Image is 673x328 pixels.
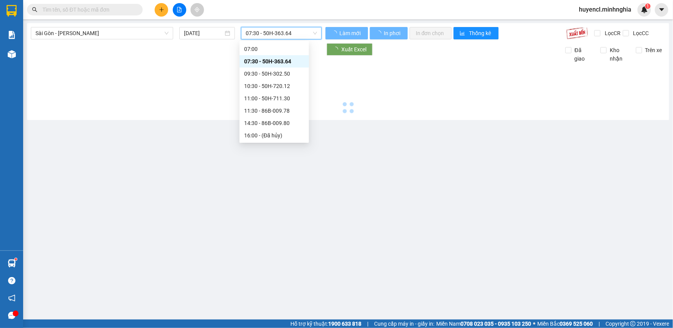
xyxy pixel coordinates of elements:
[436,320,531,328] span: Miền Nam
[173,3,186,17] button: file-add
[374,320,434,328] span: Cung cấp máy in - giấy in:
[460,30,466,37] span: bar-chart
[32,7,37,12] span: search
[410,27,452,39] button: In đơn chọn
[290,320,361,328] span: Hỗ trợ kỹ thuật:
[599,320,600,328] span: |
[376,30,383,36] span: loading
[658,6,665,13] span: caret-down
[35,27,169,39] span: Sài Gòn - Phan Rí
[327,43,373,56] button: Xuất Excel
[332,30,338,36] span: loading
[370,27,408,39] button: In phơi
[642,46,665,54] span: Trên xe
[8,31,16,39] img: solution-icon
[177,7,182,12] span: file-add
[454,27,499,39] button: bar-chartThống kê
[8,50,16,58] img: warehouse-icon
[341,45,366,54] span: Xuất Excel
[645,3,651,9] sup: 1
[630,29,650,37] span: Lọc CC
[191,3,204,17] button: aim
[246,27,317,39] span: 07:30 - 50H-363.64
[333,47,341,52] span: loading
[42,5,133,14] input: Tìm tên, số ĐT hoặc mã đơn
[602,29,622,37] span: Lọc CR
[533,322,535,325] span: ⚪️
[646,3,649,9] span: 1
[572,46,595,63] span: Đã giao
[560,321,593,327] strong: 0369 525 060
[339,29,362,37] span: Làm mới
[469,29,493,37] span: Thống kê
[630,321,636,326] span: copyright
[8,277,15,284] span: question-circle
[8,294,15,302] span: notification
[8,312,15,319] span: message
[384,29,401,37] span: In phơi
[655,3,668,17] button: caret-down
[159,7,164,12] span: plus
[194,7,200,12] span: aim
[566,27,588,39] img: 9k=
[460,321,531,327] strong: 0708 023 035 - 0935 103 250
[573,5,638,14] span: huyencl.minhnghia
[184,29,223,37] input: 15/10/2025
[641,6,648,13] img: icon-new-feature
[607,46,630,63] span: Kho nhận
[537,320,593,328] span: Miền Bắc
[7,5,17,17] img: logo-vxr
[328,321,361,327] strong: 1900 633 818
[326,27,368,39] button: Làm mới
[15,258,17,260] sup: 1
[155,3,168,17] button: plus
[8,259,16,267] img: warehouse-icon
[367,320,368,328] span: |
